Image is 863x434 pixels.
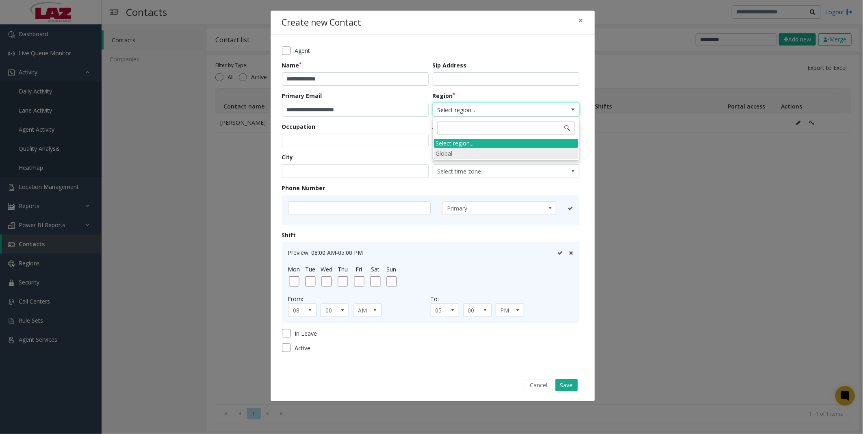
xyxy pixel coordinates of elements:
[305,265,315,273] label: Tue
[371,265,379,273] label: Sat
[356,265,362,273] label: Fri
[442,202,533,215] span: Primary
[433,103,550,116] span: Select region...
[433,91,455,100] label: Region
[338,265,348,273] label: Thu
[387,265,397,273] label: Sun
[282,153,293,161] label: City
[288,295,431,303] div: From:
[288,265,300,273] label: Mon
[282,16,362,29] h4: Create new Contact
[288,249,363,256] span: Preview: 08:00 AM-05:00 PM
[353,304,375,317] span: AM
[433,61,467,69] label: Sip Address
[431,304,453,317] span: 05
[579,15,583,26] span: ×
[431,295,573,303] div: To:
[496,304,518,317] span: PM
[295,329,317,338] span: In Leave
[525,379,553,391] button: Cancel
[321,265,332,273] label: Wed
[434,148,578,159] li: Global
[282,122,316,131] label: Occupation
[555,379,578,391] button: Save
[282,184,325,192] label: Phone Number
[282,91,322,100] label: Primary Email
[282,61,302,69] label: Name
[282,231,296,239] label: Shift
[321,304,343,317] span: 00
[433,165,550,178] span: Select time zone...
[295,344,310,352] span: Active
[464,304,486,317] span: 00
[573,11,589,30] button: Close
[288,304,310,317] span: 08
[434,139,578,148] div: Select region...
[295,46,310,55] span: Agent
